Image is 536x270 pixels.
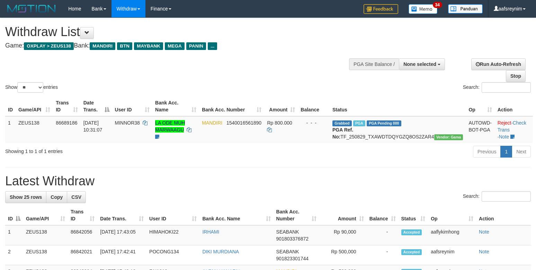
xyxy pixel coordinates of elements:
[117,42,132,50] span: BTN
[199,205,273,225] th: Bank Acc. Name: activate to sort column ascending
[433,2,442,8] span: 34
[319,205,366,225] th: Amount: activate to sort column ascending
[471,58,526,70] a: Run Auto-Refresh
[90,42,115,50] span: MANDIRI
[5,205,23,225] th: ID: activate to sort column descending
[10,194,42,200] span: Show 25 rows
[51,194,63,200] span: Copy
[466,96,494,116] th: Op: activate to sort column ascending
[353,120,365,126] span: Marked by aafkaynarin
[434,134,463,140] span: Vendor URL: https://trx31.1velocity.biz
[68,205,97,225] th: Trans ID: activate to sort column ascending
[399,205,428,225] th: Status: activate to sort column ascending
[399,58,445,70] button: None selected
[367,120,401,126] span: PGA Pending
[146,245,199,265] td: POCONG134
[67,191,86,203] a: CSV
[409,4,438,14] img: Button%20Memo.svg
[97,205,146,225] th: Date Trans.: activate to sort column ascending
[364,4,398,14] img: Feedback.jpg
[500,146,512,158] a: 1
[428,245,476,265] td: aafsreynim
[112,96,153,116] th: User ID: activate to sort column ascending
[68,225,97,245] td: 86842056
[512,146,531,158] a: Next
[5,116,16,143] td: 1
[332,127,353,140] b: PGA Ref. No:
[349,58,399,70] div: PGA Site Balance /
[23,205,68,225] th: Game/API: activate to sort column ascending
[5,82,58,93] label: Show entries
[276,229,299,235] span: SEABANK
[428,205,476,225] th: Op: activate to sort column ascending
[301,119,327,126] div: - - -
[5,96,16,116] th: ID
[46,191,67,203] a: Copy
[115,120,140,126] span: MINNOR38
[330,96,466,116] th: Status
[506,70,526,82] a: Stop
[267,120,292,126] span: Rp 800.000
[202,249,239,254] a: DIKI MURDIANA
[332,120,352,126] span: Grabbed
[165,42,185,50] span: MEGA
[479,229,489,235] a: Note
[16,116,53,143] td: ZEUS138
[401,229,422,235] span: Accepted
[5,174,531,188] h1: Latest Withdraw
[68,245,97,265] td: 86842021
[476,205,531,225] th: Action
[5,3,58,14] img: MOTION_logo.png
[367,225,399,245] td: -
[276,236,309,242] span: Copy 901803376872 to clipboard
[428,225,476,245] td: aaflykimhong
[298,96,330,116] th: Balance
[17,82,43,93] select: Showentries
[495,116,533,143] td: · ·
[473,146,501,158] a: Previous
[97,245,146,265] td: [DATE] 17:42:41
[208,42,217,50] span: ...
[463,82,531,93] label: Search:
[466,116,494,143] td: AUTOWD-BOT-PGA
[5,25,350,39] h1: Withdraw List
[134,42,163,50] span: MAYBANK
[448,4,483,14] img: panduan.png
[482,82,531,93] input: Search:
[276,249,299,254] span: SEABANK
[319,225,366,245] td: Rp 90,000
[264,96,298,116] th: Amount: activate to sort column ascending
[186,42,206,50] span: PANIN
[199,96,264,116] th: Bank Acc. Number: activate to sort column ascending
[495,96,533,116] th: Action
[97,225,146,245] td: [DATE] 17:43:05
[16,96,53,116] th: Game/API: activate to sort column ascending
[226,120,261,126] span: Copy 1540016561890 to clipboard
[274,205,320,225] th: Bank Acc. Number: activate to sort column ascending
[53,96,81,116] th: Trans ID: activate to sort column ascending
[24,42,74,50] span: OXPLAY > ZEUS138
[276,256,309,261] span: Copy 901823301744 to clipboard
[23,245,68,265] td: ZEUS138
[202,120,222,126] span: MANDIRI
[367,205,399,225] th: Balance: activate to sort column ascending
[5,42,350,49] h4: Game: Bank:
[5,225,23,245] td: 1
[330,116,466,143] td: TF_250829_TXAWDTDQYGZQ8OS2ZAR4
[367,245,399,265] td: -
[56,120,77,126] span: 86689186
[498,120,526,133] a: Check Trans
[498,120,511,126] a: Reject
[71,194,81,200] span: CSV
[319,245,366,265] td: Rp 500,000
[403,61,436,67] span: None selected
[23,225,68,245] td: ZEUS138
[482,191,531,202] input: Search:
[499,134,509,140] a: Note
[83,120,102,133] span: [DATE] 10:31:07
[152,96,199,116] th: Bank Acc. Name: activate to sort column ascending
[202,229,219,235] a: IRHAMI
[463,191,531,202] label: Search:
[146,225,199,245] td: HIMAHOKI22
[5,245,23,265] td: 2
